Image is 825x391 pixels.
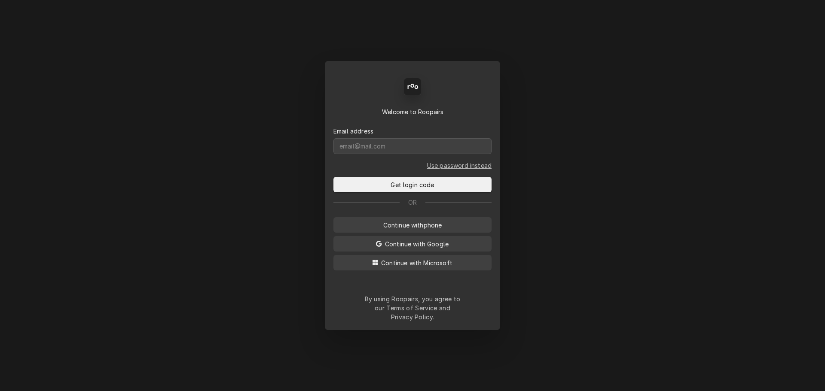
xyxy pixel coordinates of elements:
[427,161,492,170] a: Go to Email and password form
[333,217,492,233] button: Continue withphone
[379,258,454,267] span: Continue with Microsoft
[389,180,436,189] span: Get login code
[391,313,433,321] a: Privacy Policy
[333,107,492,116] div: Welcome to Roopairs
[333,255,492,270] button: Continue with Microsoft
[364,294,461,321] div: By using Roopairs, you agree to our and .
[386,304,437,312] a: Terms of Service
[333,127,373,136] label: Email address
[333,236,492,252] button: Continue with Google
[382,221,444,230] span: Continue with phone
[383,239,450,249] span: Continue with Google
[333,198,492,207] div: Or
[333,177,492,192] button: Get login code
[333,138,492,154] input: email@mail.com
